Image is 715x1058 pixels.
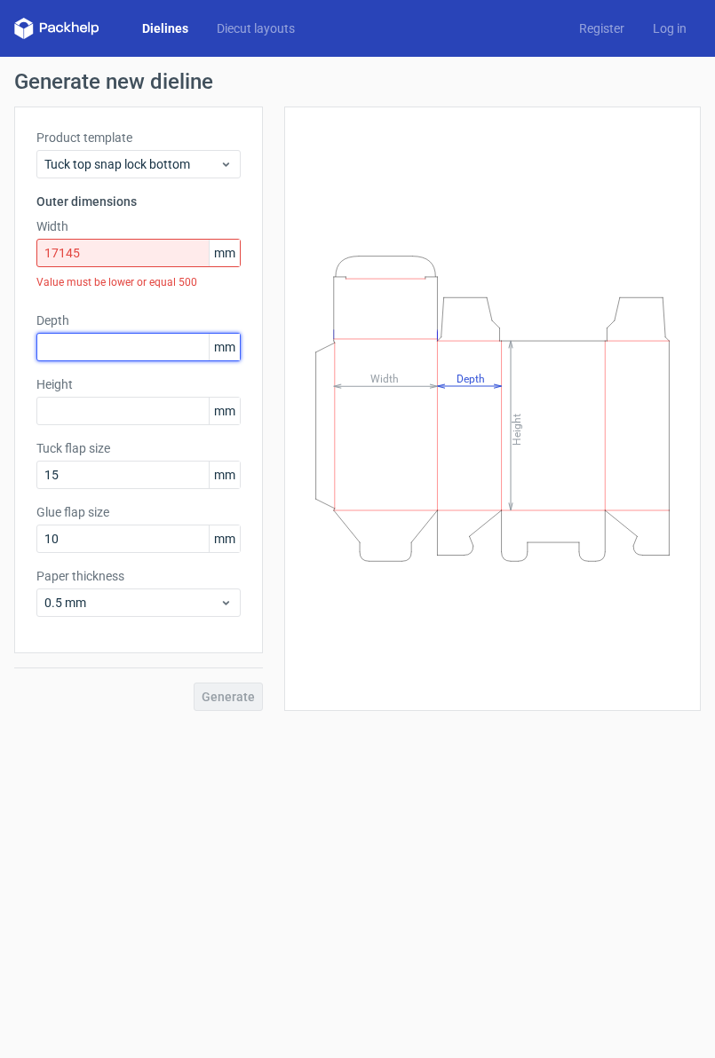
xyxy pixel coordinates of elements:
tspan: Width [370,373,399,385]
span: mm [209,334,240,360]
label: Height [36,375,241,393]
tspan: Depth [457,373,485,385]
label: Tuck flap size [36,439,241,457]
span: mm [209,525,240,552]
a: Dielines [128,20,203,37]
h1: Generate new dieline [14,71,701,92]
div: Value must be lower or equal 500 [36,267,241,297]
span: Tuck top snap lock bottom [44,155,219,173]
label: Paper thickness [36,567,241,585]
span: 0.5 mm [44,594,219,612]
span: mm [209,240,240,266]
a: Register [565,20,639,37]
a: Log in [639,20,701,37]
label: Width [36,217,241,235]
label: Product template [36,129,241,146]
tspan: Height [511,414,523,446]
label: Depth [36,312,241,329]
h3: Outer dimensions [36,193,241,210]
span: mm [209,462,240,488]
label: Glue flap size [36,503,241,521]
a: Diecut layouts [203,20,309,37]
span: mm [209,398,240,424]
